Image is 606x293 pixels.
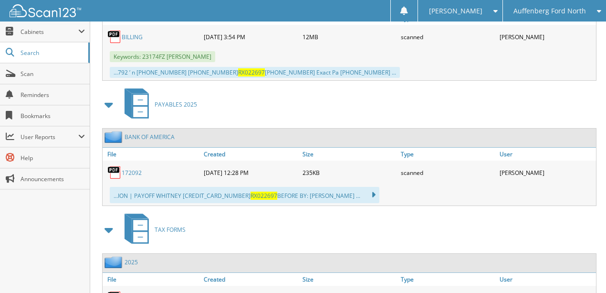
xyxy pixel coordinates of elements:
span: RX022697 [251,192,277,200]
a: BILLING [122,33,143,41]
div: scanned [398,27,497,46]
span: Announcements [21,175,85,183]
div: [PERSON_NAME] [497,27,596,46]
span: Scan [21,70,85,78]
a: User [497,148,596,161]
span: Cabinets [21,28,78,36]
div: ...ION | PAYOFF WHITNEY [CREDIT_CARD_NUMBER] BEFORE BY: [PERSON_NAME] ... [110,187,379,203]
img: folder2.png [104,131,125,143]
span: Search [21,49,84,57]
a: Type [398,148,497,161]
span: Bookmarks [21,112,85,120]
div: [PERSON_NAME] [497,163,596,182]
a: Created [201,273,300,286]
div: 12MB [300,27,399,46]
div: [DATE] 3:54 PM [201,27,300,46]
img: scan123-logo-white.svg [10,4,81,17]
span: Keywords: 23174FZ [PERSON_NAME] [110,51,215,62]
a: BANK OF AMERICA [125,133,175,141]
span: Reminders [21,91,85,99]
a: File [103,273,201,286]
span: User Reports [21,133,78,141]
a: Created [201,148,300,161]
div: 235KB [300,163,399,182]
img: folder2.png [104,256,125,268]
img: PDF.png [107,30,122,44]
span: [PERSON_NAME] [429,8,482,14]
span: Auffenberg Ford North [513,8,586,14]
a: PAYABLES 2025 [119,86,197,123]
a: User [497,273,596,286]
img: PDF.png [107,165,122,180]
a: Type [398,273,497,286]
iframe: Chat Widget [558,247,606,293]
span: RX022697 [238,68,265,76]
a: Size [300,273,399,286]
span: Help [21,154,85,162]
a: 172092 [122,169,142,177]
div: scanned [398,163,497,182]
a: Size [300,148,399,161]
a: File [103,148,201,161]
div: [DATE] 12:28 PM [201,163,300,182]
div: ...792 ’ n [PHONE_NUMBER] [PHONE_NUMBER] [PHONE_NUMBER] Exact Pa [PHONE_NUMBER] ... [110,67,400,78]
a: TAX FORMS [119,211,186,249]
a: 2025 [125,258,138,266]
span: TAX FORMS [155,226,186,234]
span: PAYABLES 2025 [155,100,197,109]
